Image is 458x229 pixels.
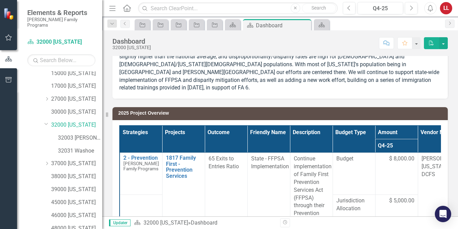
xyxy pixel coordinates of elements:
span: Search [311,5,326,11]
span: Elements & Reports [27,9,95,17]
a: 2 - Prevention [123,155,159,161]
a: 32000 [US_STATE] [51,121,102,129]
a: 32000 [US_STATE] [143,219,188,226]
a: 37000 [US_STATE] [51,160,102,168]
div: Open Intercom Messenger [435,206,451,222]
a: 38000 [US_STATE] [51,173,102,181]
a: 27000 [US_STATE] [51,95,102,103]
button: LL [440,2,452,14]
p: 2026- I observe that the statewide exit/entry ratio, while trending in the right direction, can c... [119,44,441,92]
button: Search [302,3,336,13]
a: 30000 [US_STATE] [51,108,102,116]
a: 32000 [US_STATE] [27,38,95,46]
span: [PERSON_NAME] Family Programs [123,161,159,171]
a: 32003 [PERSON_NAME] [58,134,102,142]
span: Updater [109,219,131,226]
input: Search Below... [27,54,95,66]
input: Search ClearPoint... [138,2,338,14]
button: Q4-25 [357,2,403,14]
td: Double-Click to Edit Right Click for Context Menu [120,153,162,195]
span: State - FFPSA Implementation [251,155,289,170]
td: Double-Click to Edit [375,153,418,195]
a: 45000 [US_STATE] [51,199,102,206]
a: 1817 Family First - Prevention Services [166,155,201,179]
div: 32000 [US_STATE] [112,45,151,50]
a: 39000 [US_STATE] [51,186,102,194]
span: 65 Exits to Entries Ratio [209,155,239,170]
small: [PERSON_NAME] Family Programs [27,17,95,28]
span: Jurisdiction Allocation [336,197,372,213]
div: Q4-25 [360,4,401,13]
a: 17000 [US_STATE] [51,82,102,90]
div: Dashboard [191,219,217,226]
a: 32031 Washoe [58,147,102,155]
div: Dashboard [112,38,151,45]
div: Dashboard [256,21,309,30]
span: Budget [336,155,372,163]
a: 46000 [US_STATE] [51,212,102,219]
a: 15000 [US_STATE] [51,70,102,77]
h3: 2025 Project Overview [118,111,444,116]
div: » [134,219,275,227]
span: $ 8,000.00 [389,155,414,163]
span: $ 5,000.00 [389,197,414,205]
img: ClearPoint Strategy [3,8,15,19]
